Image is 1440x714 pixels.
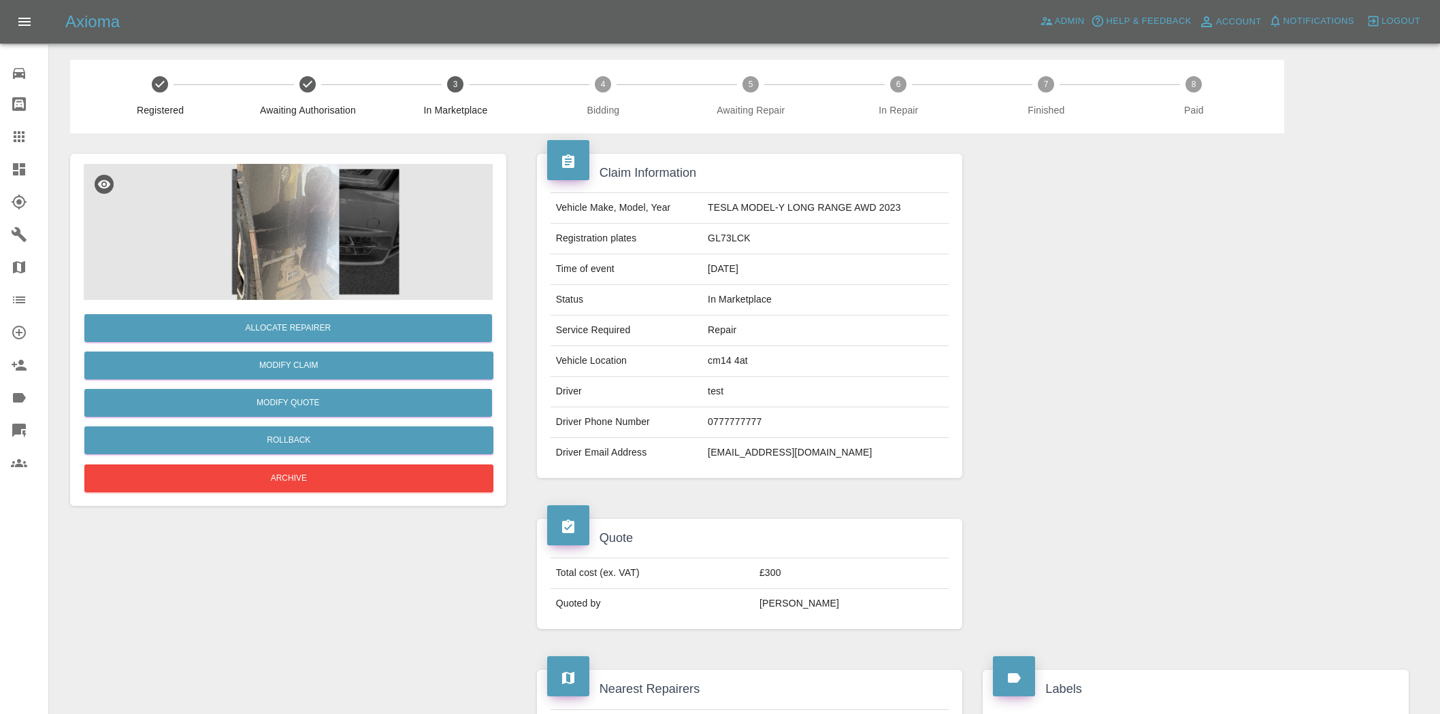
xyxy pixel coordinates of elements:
text: 3 [453,80,458,89]
a: Account [1195,11,1265,33]
span: In Repair [830,103,967,117]
span: In Marketplace [387,103,524,117]
td: Total cost (ex. VAT) [551,558,754,589]
h4: Claim Information [547,164,953,182]
td: GL73LCK [702,224,949,254]
td: 0777777777 [702,407,949,438]
text: 7 [1044,80,1049,89]
td: [PERSON_NAME] [754,589,949,619]
td: Repair [702,316,949,346]
span: Logout [1381,14,1420,29]
h5: Axioma [65,11,120,33]
button: Notifications [1265,11,1358,32]
span: Notifications [1283,14,1354,29]
button: Archive [84,464,493,492]
td: [EMAIL_ADDRESS][DOMAIN_NAME] [702,438,949,468]
span: Awaiting Repair [683,103,819,117]
text: 5 [749,80,753,89]
td: Driver Phone Number [551,407,702,438]
text: 6 [896,80,901,89]
button: Logout [1363,11,1424,32]
td: cm14 4at [702,346,949,377]
text: 4 [601,80,606,89]
td: test [702,377,949,407]
td: Status [551,285,702,316]
button: Modify Quote [84,389,492,417]
img: 3ba0128a-4f39-4bfc-9b7b-fd2c34308c0f [84,164,493,300]
button: Help & Feedback [1087,11,1194,32]
td: Driver [551,377,702,407]
td: £300 [754,558,949,589]
button: Rollback [84,426,493,454]
h4: Labels [993,680,1398,698]
span: Help & Feedback [1106,14,1191,29]
a: Admin [1036,11,1088,32]
td: Vehicle Location [551,346,702,377]
span: Registered [92,103,229,117]
td: In Marketplace [702,285,949,316]
span: Admin [1055,14,1085,29]
span: Finished [978,103,1115,117]
td: Registration plates [551,224,702,254]
a: Modify Claim [84,352,493,379]
td: Service Required [551,316,702,346]
span: Paid [1126,103,1262,117]
button: Open drawer [8,5,41,38]
span: Account [1216,14,1262,30]
h4: Nearest Repairers [547,680,953,698]
span: Awaiting Authorisation [240,103,376,117]
td: Driver Email Address [551,438,702,468]
td: Quoted by [551,589,754,619]
td: [DATE] [702,254,949,285]
td: TESLA MODEL-Y LONG RANGE AWD 2023 [702,193,949,224]
td: Time of event [551,254,702,285]
td: Vehicle Make, Model, Year [551,193,702,224]
span: Bidding [535,103,672,117]
button: Allocate Repairer [84,314,492,342]
text: 8 [1192,80,1196,89]
h4: Quote [547,529,953,547]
